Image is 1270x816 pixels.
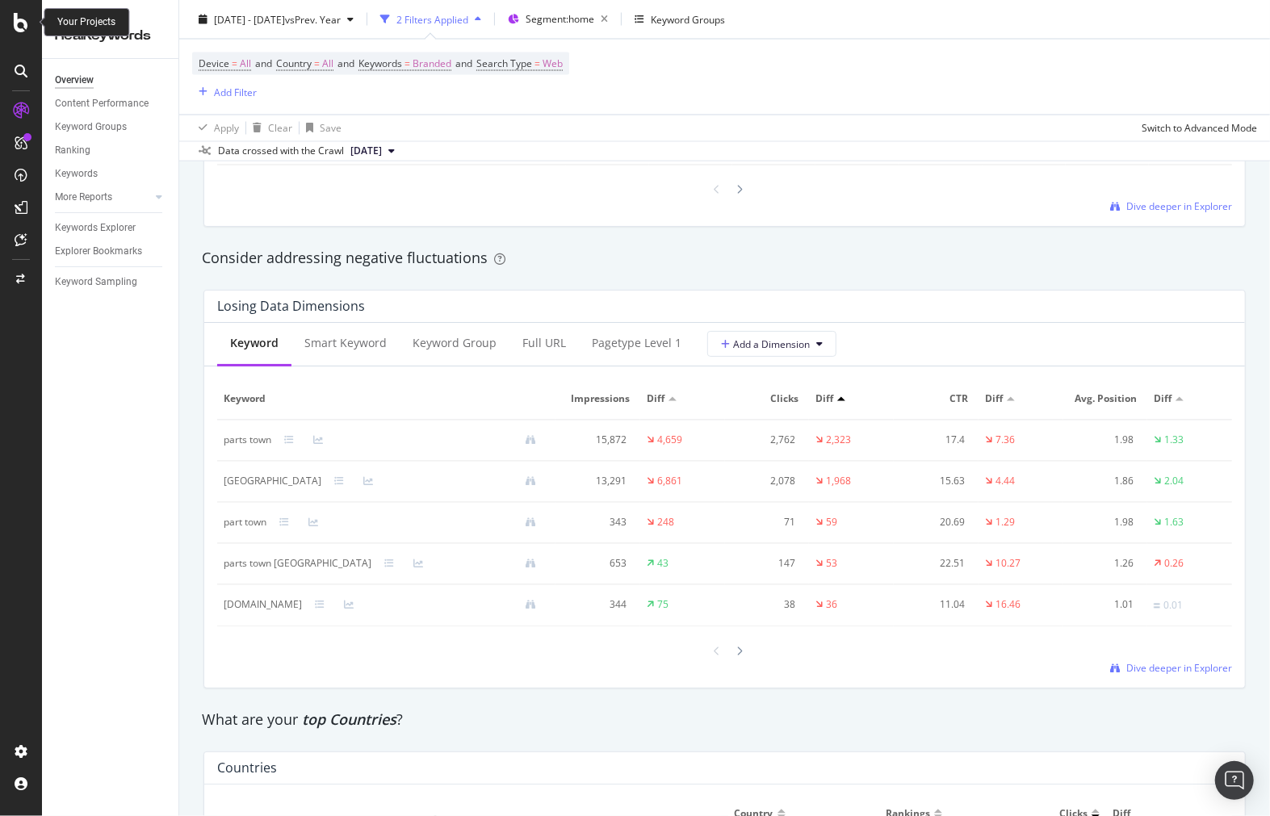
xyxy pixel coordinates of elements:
div: Add Filter [214,85,257,98]
span: 2025 Aug. 16th [350,144,382,159]
div: Overview [55,72,94,89]
div: Smart Keyword [304,335,387,351]
span: All [322,52,333,75]
span: Diff [985,392,1003,407]
div: Content Performance [55,95,149,112]
div: 4,659 [657,433,682,448]
div: 36 [826,598,837,613]
div: 0.26 [1164,557,1184,571]
div: 1.98 [1070,433,1134,448]
button: Add a Dimension [707,331,836,357]
div: Open Intercom Messenger [1215,761,1254,800]
div: partstown [224,475,321,489]
div: Keywords Explorer [55,220,136,236]
span: = [314,56,320,70]
div: 2,078 [731,475,796,489]
span: Impressions [562,392,630,407]
div: pagetype Level 1 [592,335,681,351]
div: 2 Filters Applied [396,12,468,26]
span: Diff [647,392,664,407]
div: What are your ? [202,709,1247,730]
span: Segment: home [526,12,594,26]
div: 7.36 [995,433,1015,448]
div: Save [320,121,342,135]
div: Losing Data Dimensions [217,298,365,314]
span: = [404,56,410,70]
div: 6,861 [657,475,682,489]
div: 16.46 [995,598,1021,613]
div: Keyword Sampling [55,274,137,291]
div: 147 [731,557,796,571]
a: Dive deeper in Explorer [1110,661,1232,675]
a: Explorer Bookmarks [55,243,167,260]
div: Your Projects [57,15,115,29]
a: Dive deeper in Explorer [1110,199,1232,213]
div: Ranking [55,142,90,159]
div: More Reports [55,189,112,206]
a: Content Performance [55,95,167,112]
div: Full URL [522,335,566,351]
button: 2 Filters Applied [374,6,488,32]
a: Ranking [55,142,167,159]
button: Switch to Advanced Mode [1135,115,1257,141]
span: top Countries [302,709,396,729]
div: 75 [657,598,669,613]
div: 343 [562,516,627,530]
div: Switch to Advanced Mode [1142,121,1257,135]
span: Clicks [731,392,799,407]
button: Add Filter [192,82,257,102]
a: Keywords [55,165,167,182]
button: Segment:home [501,6,614,32]
div: 15.63 [900,475,965,489]
span: Device [199,56,229,70]
div: 1,968 [826,475,851,489]
button: [DATE] [344,142,401,161]
span: [DATE] - [DATE] [214,12,285,26]
span: CTR [900,392,968,407]
div: 1.63 [1164,516,1184,530]
div: 38 [731,598,796,613]
button: Save [300,115,342,141]
div: 15,872 [562,433,627,448]
span: Dive deeper in Explorer [1126,661,1232,675]
span: Diff [1154,392,1172,407]
div: 1.33 [1164,433,1184,448]
div: 13,291 [562,475,627,489]
div: Keyword Groups [55,119,127,136]
div: 248 [657,516,674,530]
span: Keywords [358,56,402,70]
button: Clear [246,115,292,141]
button: [DATE] - [DATE]vsPrev. Year [192,6,360,32]
a: Keyword Groups [55,119,167,136]
div: Consider addressing negative fluctuations [202,248,1247,269]
div: part town [224,516,266,530]
div: 2.04 [1164,475,1184,489]
span: Web [543,52,563,75]
div: 344 [562,598,627,613]
span: and [337,56,354,70]
div: 2,323 [826,433,851,448]
div: 22.51 [900,557,965,571]
span: Branded [413,52,451,75]
div: 0.01 [1163,599,1183,613]
div: 1.29 [995,516,1015,530]
div: partstown.com [224,598,302,613]
span: All [240,52,251,75]
button: Keyword Groups [628,6,731,32]
div: 653 [562,557,627,571]
span: Country [276,56,312,70]
div: 43 [657,557,669,571]
span: Add a Dimension [721,337,810,351]
div: Explorer Bookmarks [55,243,142,260]
img: Equal [1154,604,1160,609]
span: Avg. Position [1070,392,1138,407]
div: Clear [268,121,292,135]
span: and [255,56,272,70]
button: Apply [192,115,239,141]
div: 2,762 [731,433,796,448]
span: Dive deeper in Explorer [1126,199,1232,213]
a: More Reports [55,189,151,206]
div: Keyword Group [413,335,497,351]
span: Diff [815,392,833,407]
div: 1.86 [1070,475,1134,489]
